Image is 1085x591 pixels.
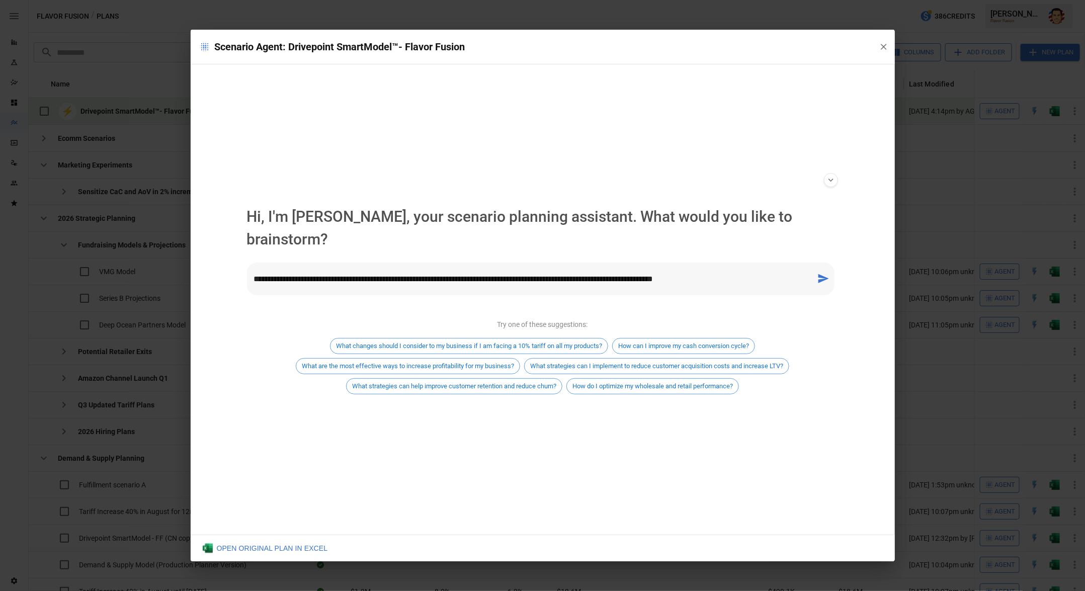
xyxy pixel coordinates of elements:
div: OPEN ORIGINAL PLAN IN EXCEL [203,543,328,553]
p: Try one of these suggestions: [497,319,588,330]
span: What strategies can I implement to reduce customer acquisition costs and increase LTV? [525,362,789,370]
button: send message [813,269,833,289]
img: Excel [203,543,213,553]
span: How do I optimize my wholesale and retail performance? [567,382,738,390]
p: Scenario Agent: Drivepoint SmartModel™- Flavor Fusion [199,39,871,55]
span: What changes should I consider to my business if I am facing a 10% tariff on all my products? [330,342,608,350]
span: What strategies can help improve customer retention and reduce churn? [347,382,562,390]
span: What are the most effective ways to increase profitability for my business? [296,362,520,370]
button: Show agent settings [824,173,838,187]
p: Hi, I'm [PERSON_NAME], your scenario planning assistant. What would you like to brainstorm? [247,205,839,250]
span: How can I improve my cash conversion cycle? [613,342,755,350]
